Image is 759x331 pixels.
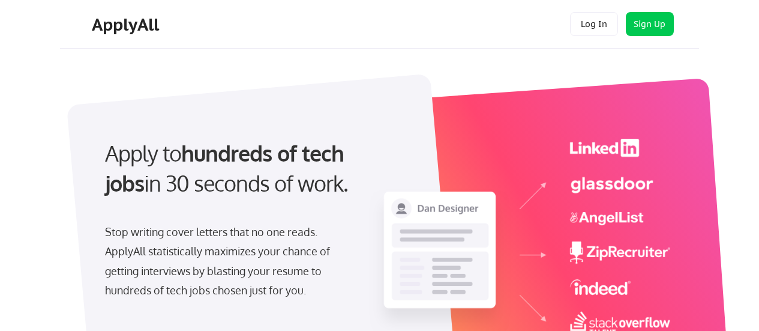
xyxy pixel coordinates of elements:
strong: hundreds of tech jobs [105,139,349,196]
div: Stop writing cover letters that no one reads. ApplyAll statistically maximizes your chance of get... [105,222,352,300]
div: Apply to in 30 seconds of work. [105,138,400,199]
button: Log In [570,12,618,36]
div: ApplyAll [92,14,163,35]
button: Sign Up [626,12,674,36]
